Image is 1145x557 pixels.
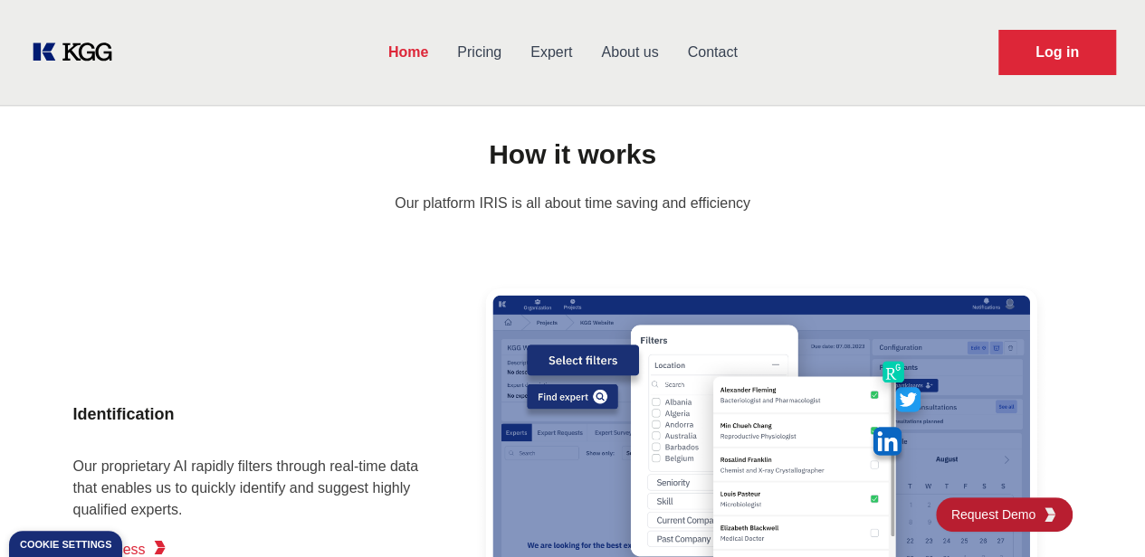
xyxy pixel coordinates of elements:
[587,29,673,76] a: About us
[29,193,1116,214] p: Our platform IRIS is all about time saving and efficiency
[936,497,1073,532] a: Request DemoKGG
[443,29,516,76] a: Pricing
[153,540,167,554] img: KGG Fifth Element RED
[998,30,1116,75] a: Request Demo
[516,29,587,76] a: Expert
[73,393,435,433] h3: Identification
[374,29,443,76] a: Home
[73,455,435,520] p: Our proprietary AI rapidly filters through real-time data that enables us to quickly identify and...
[1043,507,1057,522] img: KGG
[673,29,752,76] a: Contact
[1054,470,1145,557] iframe: Chat Widget
[29,131,1116,178] h1: How it works
[20,540,111,550] div: Cookie settings
[29,38,127,67] a: KOL Knowledge Platform: Talk to Key External Experts (KEE)
[951,505,1043,524] span: Request Demo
